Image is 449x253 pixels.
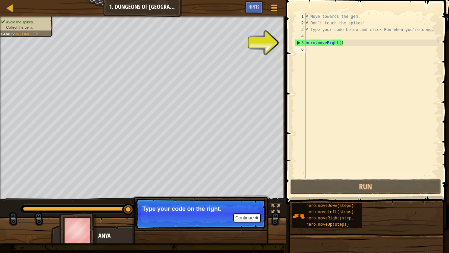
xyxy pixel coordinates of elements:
button: Run [290,179,441,194]
div: 5 [295,40,306,46]
span: Goals [1,32,14,36]
span: Avoid the spikes. [6,20,34,24]
span: hero.moveLeft(steps) [306,210,354,214]
p: Type your code on the right. [142,206,259,212]
span: hero.moveUp(steps) [306,222,349,227]
img: thang_avatar_frame.png [59,212,97,249]
span: Collect the gem. [6,25,33,29]
div: Anya [98,232,228,240]
span: hero.moveDown(steps) [306,204,354,208]
span: : [14,32,16,36]
div: 2 [295,20,306,26]
li: Collect the gem. [1,25,49,30]
div: 6 [295,46,306,53]
div: 4 [295,33,306,40]
button: Toggle fullscreen [269,203,282,216]
span: Hints [248,4,259,10]
span: Incomplete [16,32,40,36]
img: portrait.png [292,210,305,222]
div: 1 [295,13,306,20]
button: Show game menu [266,1,282,17]
li: Avoid the spikes. [1,19,49,25]
span: hero.moveRight(steps) [306,216,356,221]
div: 3 [295,26,306,33]
button: Continue [233,213,261,222]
